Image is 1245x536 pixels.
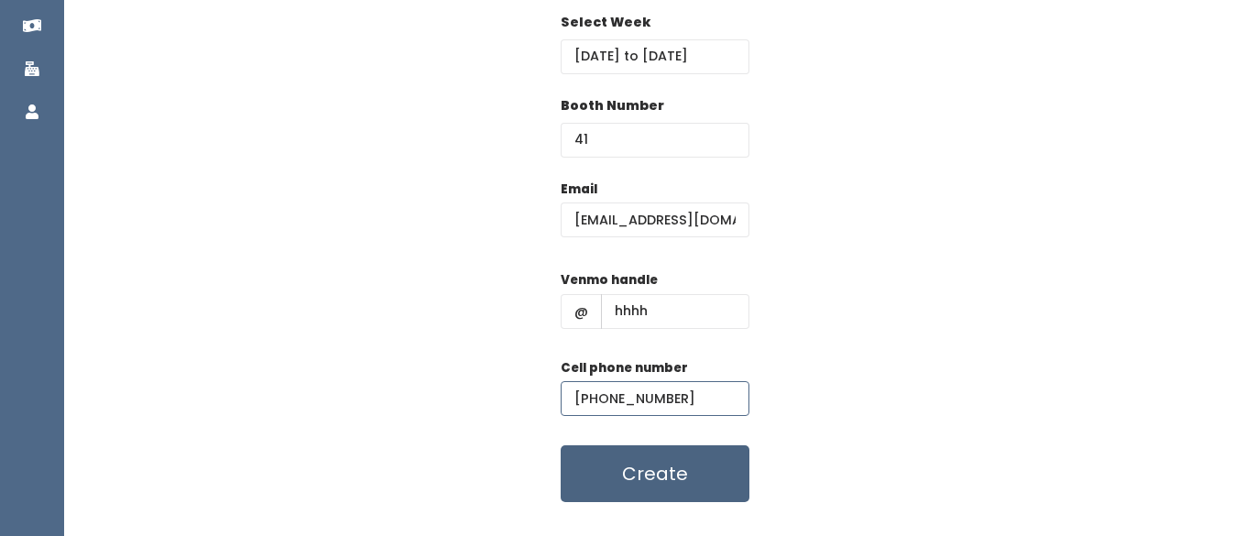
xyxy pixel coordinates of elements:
label: Booth Number [561,96,664,115]
label: Cell phone number [561,359,688,377]
input: (___) ___-____ [561,381,749,416]
button: Create [561,445,749,502]
input: @ . [561,202,749,237]
label: Venmo handle [561,271,658,290]
input: Select week [561,39,749,74]
label: Select Week [561,13,650,32]
span: @ [561,294,602,329]
label: Email [561,180,597,199]
input: Booth Number [561,123,749,158]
